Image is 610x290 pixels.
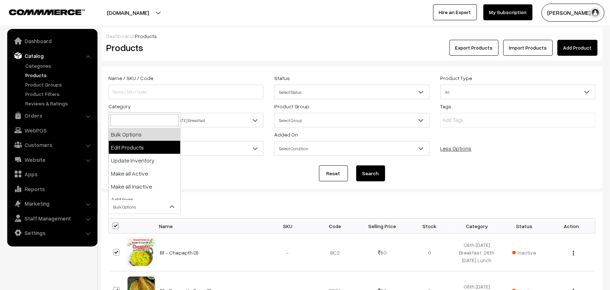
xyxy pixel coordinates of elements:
[108,85,263,99] input: Name / SKU / Code
[23,62,95,70] a: Categories
[23,90,95,98] a: Product Filters
[319,165,348,181] a: Reset
[441,145,472,151] a: Less Options
[441,85,596,99] span: All
[108,74,153,82] label: Name / SKU / Code
[274,85,429,99] span: Select Status
[433,4,477,20] a: Hire an Expert
[590,7,601,18] img: user
[558,40,598,56] a: Add Product
[548,219,596,234] th: Action
[406,219,454,234] th: Stock
[109,142,263,155] span: Select Condition
[135,33,157,39] span: Products
[359,219,406,234] th: Selling Price
[264,234,312,272] td: -
[23,100,95,107] a: Reviews & Ratings
[454,234,501,272] td: 06th [DATE] Breakfast, 06th [DATE] Lunch
[356,165,385,181] button: Search
[109,114,263,127] span: Breakfast & Lunch & Dinner > 06th Saturday Breakfast
[160,249,199,256] a: Bf - Chapapth (3)
[312,219,359,234] th: Code
[109,167,180,180] li: Make all Active
[109,154,180,167] li: Update Inventory
[9,49,95,62] a: Catalog
[501,219,548,234] th: Status
[441,102,452,110] label: Tags
[443,117,506,124] input: Add Tags
[9,182,95,196] a: Reports
[542,4,605,22] button: [PERSON_NAME] s…
[9,168,95,181] a: Apps
[109,141,180,154] li: Edit Products
[274,102,309,110] label: Product Group
[23,71,95,79] a: Products
[441,86,595,98] span: All
[9,226,95,239] a: Settings
[108,102,131,110] label: Category
[454,219,501,234] th: Category
[264,219,312,234] th: SKU
[106,32,598,40] div: /
[274,131,298,138] label: Added On
[109,201,180,213] span: Bulk Options
[106,33,133,39] a: Dashboard
[9,197,95,210] a: Marketing
[406,234,454,272] td: 0
[275,114,429,127] span: Select Group
[512,249,536,256] span: Inactive
[573,251,574,256] img: Menu
[9,109,95,122] a: Orders
[109,180,180,193] li: Make all Inactive
[274,113,429,127] span: Select Group
[503,40,553,56] a: Import Products
[312,234,359,272] td: BC2
[108,141,263,156] span: Select Condition
[359,234,406,272] td: 80
[9,153,95,166] a: Website
[9,34,95,47] a: Dashboard
[106,42,263,53] h2: Products
[82,4,174,22] button: [DOMAIN_NAME]
[275,86,429,98] span: Select Status
[108,199,181,214] span: Bulk Options
[23,81,95,88] a: Product Groups
[484,4,533,20] a: My Subscription
[9,124,95,137] a: WebPOS
[9,138,95,151] a: Customers
[9,212,95,225] a: Staff Management
[156,219,264,234] th: Name
[274,141,429,156] span: Select Condition
[450,40,499,56] button: Export Products
[9,9,85,15] img: COMMMERCE
[9,7,72,16] a: COMMMERCE
[441,74,472,82] label: Product Type
[274,74,290,82] label: Status
[109,128,180,141] li: Bulk Options
[108,113,263,127] span: Breakfast & Lunch & Dinner > 06th Saturday Breakfast
[275,142,429,155] span: Select Condition
[109,193,180,206] li: Add tags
